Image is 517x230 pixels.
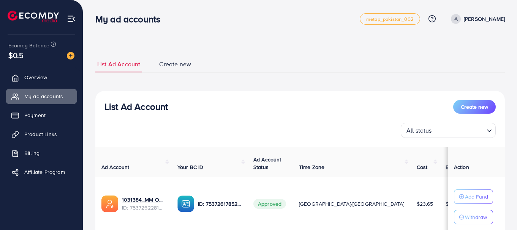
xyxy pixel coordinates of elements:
[448,14,505,24] a: [PERSON_NAME]
[24,92,63,100] span: My ad accounts
[104,101,168,112] h3: List Ad Account
[24,111,46,119] span: Payment
[6,70,77,85] a: Overview
[465,213,487,222] p: Withdraw
[454,163,469,171] span: Action
[24,149,40,157] span: Billing
[434,124,484,136] input: Search for option
[6,108,77,123] a: Payment
[454,210,493,224] button: Withdraw
[8,11,59,22] img: logo
[405,125,433,136] span: All status
[464,14,505,23] p: [PERSON_NAME]
[6,127,77,142] a: Product Links
[24,168,65,176] span: Affiliate Program
[97,60,140,69] span: List Ad Account
[122,204,165,211] span: ID: 7537262281613213704
[299,200,405,208] span: [GEOGRAPHIC_DATA]/[GEOGRAPHIC_DATA]
[198,199,241,208] p: ID: 7537261785292980242
[122,196,165,203] a: 1031384_MM Outfits_1754905678967
[465,192,488,201] p: Add Fund
[177,196,194,212] img: ic-ba-acc.ded83a64.svg
[6,164,77,180] a: Affiliate Program
[253,156,281,171] span: Ad Account Status
[299,163,324,171] span: Time Zone
[67,14,76,23] img: menu
[159,60,191,69] span: Create new
[453,100,496,114] button: Create new
[177,163,204,171] span: Your BC ID
[101,163,130,171] span: Ad Account
[417,200,433,208] span: $23.65
[360,13,420,25] a: metap_pakistan_002
[8,50,24,61] span: $0.5
[8,42,49,49] span: Ecomdy Balance
[24,130,57,138] span: Product Links
[253,199,286,209] span: Approved
[461,103,488,111] span: Create new
[6,146,77,161] a: Billing
[95,14,166,25] h3: My ad accounts
[6,89,77,104] a: My ad accounts
[401,123,496,138] div: Search for option
[417,163,428,171] span: Cost
[24,74,47,81] span: Overview
[67,52,74,59] img: image
[122,196,165,211] div: <span class='underline'>1031384_MM Outfits_1754905678967</span></br>7537262281613213704
[366,17,414,22] span: metap_pakistan_002
[454,189,493,204] button: Add Fund
[101,196,118,212] img: ic-ads-acc.e4c84228.svg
